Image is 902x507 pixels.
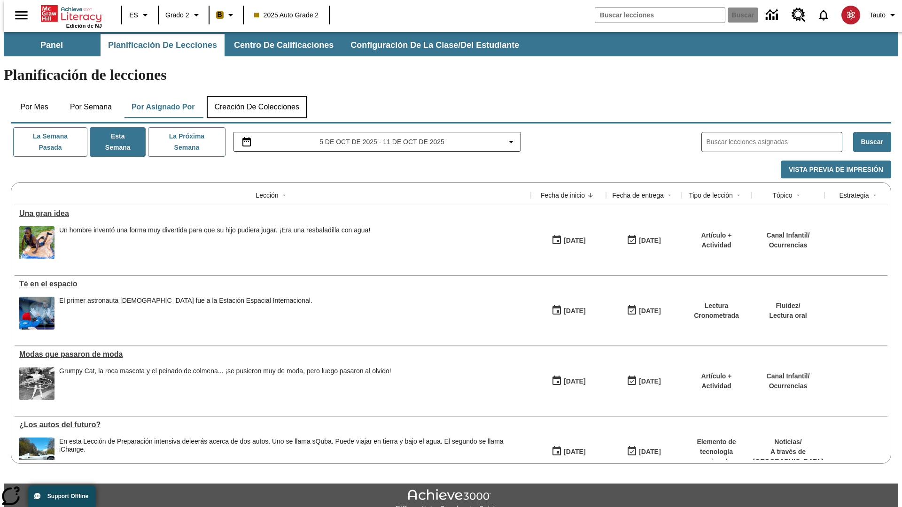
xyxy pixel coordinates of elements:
[639,376,661,387] div: [DATE]
[853,132,891,152] button: Buscar
[90,127,146,157] button: Esta semana
[548,302,589,320] button: 10/06/25: Primer día en que estuvo disponible la lección
[760,2,786,28] a: Centro de información
[781,161,891,179] button: Vista previa de impresión
[639,235,661,246] div: [DATE]
[686,371,747,391] p: Artículo + Actividad
[162,7,206,23] button: Grado: Grado 2, Elige un grado
[866,7,902,23] button: Perfil/Configuración
[11,96,58,118] button: Por mes
[5,34,99,56] button: Panel
[66,23,102,29] span: Edición de NJ
[19,421,526,429] a: ¿Los autos del futuro? , Lecciones
[686,230,747,250] p: Artículo + Actividad
[769,301,807,311] p: Fluidez /
[148,127,225,157] button: La próxima semana
[541,191,585,200] div: Fecha de inicio
[59,297,312,305] div: El primer astronauta [DEMOGRAPHIC_DATA] fue a la Estación Espacial Internacional.
[769,311,807,321] p: Lectura oral
[564,305,585,317] div: [DATE]
[767,230,810,240] p: Canal Infantil /
[870,10,886,20] span: Tauto
[237,136,517,147] button: Seleccione el intervalo de fechas opción del menú
[686,301,747,321] p: Lectura Cronometrada
[41,3,102,29] div: Portada
[786,2,811,28] a: Centro de recursos, Se abrirá en una pestaña nueva.
[623,231,664,249] button: 10/08/25: Último día en que podrá accederse la lección
[639,305,661,317] div: [DATE]
[623,302,664,320] button: 10/12/25: Último día en que podrá accederse la lección
[19,297,54,330] img: Un astronauta, el primero del Reino Unido que viaja a la Estación Espacial Internacional, saluda ...
[19,350,526,359] div: Modas que pasaron de moda
[19,438,54,470] img: Un automóvil de alta tecnología flotando en el agua.
[19,280,526,288] a: Té en el espacio, Lecciones
[4,34,528,56] div: Subbarra de navegación
[505,136,517,147] svg: Collapse Date Range Filter
[733,190,744,201] button: Sort
[623,443,664,461] button: 08/01/26: Último día en que podrá accederse la lección
[59,438,526,470] div: En esta Lección de Preparación intensiva de leerás acerca de dos autos. Uno se llama sQuba. Puede...
[101,34,225,56] button: Planificación de lecciones
[19,280,526,288] div: Té en el espacio
[689,191,733,200] div: Tipo de lección
[595,8,725,23] input: Buscar campo
[4,66,898,84] h1: Planificación de lecciones
[4,32,898,56] div: Subbarra de navegación
[319,137,444,147] span: 5 de oct de 2025 - 11 de oct de 2025
[686,437,747,467] p: Elemento de tecnología mejorada
[564,446,585,458] div: [DATE]
[8,1,35,29] button: Abrir el menú lateral
[772,191,792,200] div: Tópico
[59,226,370,234] div: Un hombre inventó una forma muy divertida para que su hijo pudiera jugar. ¡Era una resbaladilla c...
[108,40,217,51] span: Planificación de lecciones
[28,485,96,507] button: Support Offline
[350,40,519,51] span: Configuración de la clase/del estudiante
[59,226,370,259] div: Un hombre inventó una forma muy divertida para que su hijo pudiera jugar. ¡Era una resbaladilla c...
[19,367,54,400] img: foto en blanco y negro de una chica haciendo girar unos hula-hulas en la década de 1950
[279,190,290,201] button: Sort
[841,6,860,24] img: avatar image
[836,3,866,27] button: Escoja un nuevo avatar
[62,96,119,118] button: Por semana
[19,209,526,218] div: Una gran idea
[639,446,661,458] div: [DATE]
[165,10,189,20] span: Grado 2
[623,372,664,390] button: 06/30/26: Último día en que podrá accederse la lección
[753,447,824,467] p: A través de [GEOGRAPHIC_DATA]
[548,443,589,461] button: 07/01/25: Primer día en que estuvo disponible la lección
[753,437,824,447] p: Noticias /
[59,297,312,330] div: El primer astronauta británico fue a la Estación Espacial Internacional.
[218,9,222,21] span: B
[839,191,869,200] div: Estrategia
[548,231,589,249] button: 10/08/25: Primer día en que estuvo disponible la lección
[19,421,526,429] div: ¿Los autos del futuro?
[564,235,585,246] div: [DATE]
[548,372,589,390] button: 07/19/25: Primer día en que estuvo disponible la lección
[767,240,810,250] p: Ocurrencias
[40,40,63,51] span: Panel
[41,4,102,23] a: Portada
[234,40,334,51] span: Centro de calificaciones
[343,34,527,56] button: Configuración de la clase/del estudiante
[254,10,319,20] span: 2025 Auto Grade 2
[869,190,880,201] button: Sort
[125,7,155,23] button: Lenguaje: ES, Selecciona un idioma
[585,190,596,201] button: Sort
[226,34,341,56] button: Centro de calificaciones
[19,226,54,259] img: un niño sonríe mientras se desliza en una resbaladilla con agua
[207,96,307,118] button: Creación de colecciones
[793,190,804,201] button: Sort
[564,376,585,387] div: [DATE]
[256,191,278,200] div: Lección
[129,10,138,20] span: ES
[124,96,202,118] button: Por asignado por
[59,438,526,453] div: En esta Lección de Preparación intensiva de
[59,438,504,453] testabrev: leerás acerca de dos autos. Uno se llama sQuba. Puede viajar en tierra y bajo el agua. El segundo...
[767,381,810,391] p: Ocurrencias
[664,190,675,201] button: Sort
[19,350,526,359] a: Modas que pasaron de moda, Lecciones
[811,3,836,27] a: Notificaciones
[59,367,391,375] div: Grumpy Cat, la roca mascota y el peinado de colmena... ¡se pusieron muy de moda, pero luego pasar...
[767,371,810,381] p: Canal Infantil /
